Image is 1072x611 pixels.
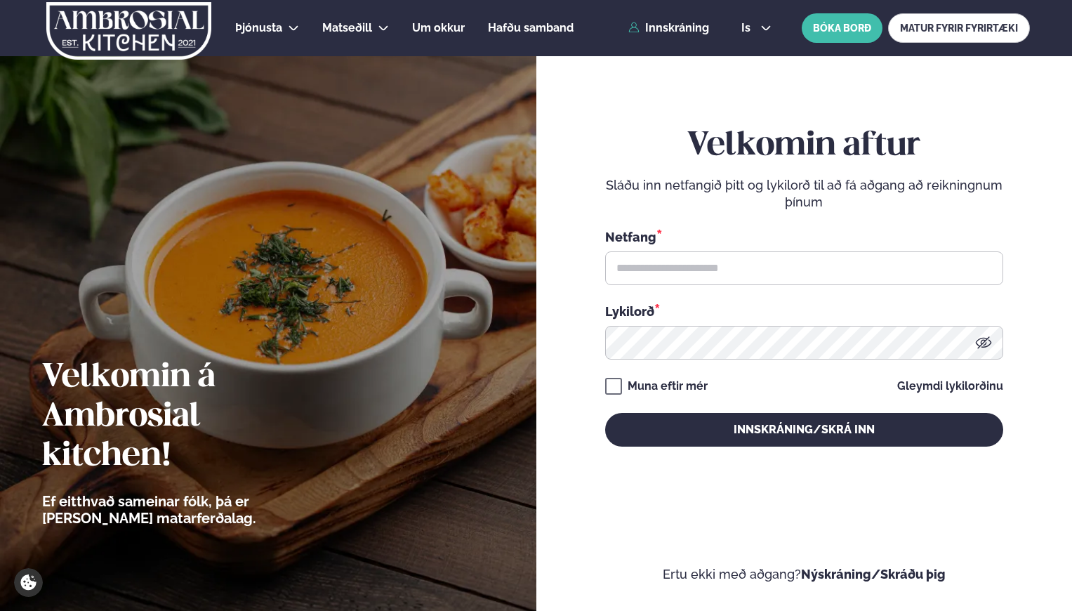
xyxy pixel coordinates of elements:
[628,22,709,34] a: Innskráning
[605,228,1003,246] div: Netfang
[802,13,882,43] button: BÓKA BORÐ
[897,381,1003,392] a: Gleymdi lykilorðinu
[488,20,574,37] a: Hafðu samband
[235,21,282,34] span: Þjónusta
[605,126,1003,166] h2: Velkomin aftur
[322,20,372,37] a: Matseðill
[42,493,333,527] p: Ef eitthvað sameinar fólk, þá er [PERSON_NAME] matarferðalag.
[605,413,1003,447] button: Innskráning/Skrá inn
[45,2,213,60] img: logo
[730,22,783,34] button: is
[605,302,1003,320] div: Lykilorð
[14,568,43,597] a: Cookie settings
[888,13,1030,43] a: MATUR FYRIR FYRIRTÆKI
[412,21,465,34] span: Um okkur
[801,567,946,582] a: Nýskráning/Skráðu þig
[605,177,1003,211] p: Sláðu inn netfangið þitt og lykilorð til að fá aðgang að reikningnum þínum
[578,566,1031,583] p: Ertu ekki með aðgang?
[235,20,282,37] a: Þjónusta
[412,20,465,37] a: Um okkur
[741,22,755,34] span: is
[322,21,372,34] span: Matseðill
[42,358,333,476] h2: Velkomin á Ambrosial kitchen!
[488,21,574,34] span: Hafðu samband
